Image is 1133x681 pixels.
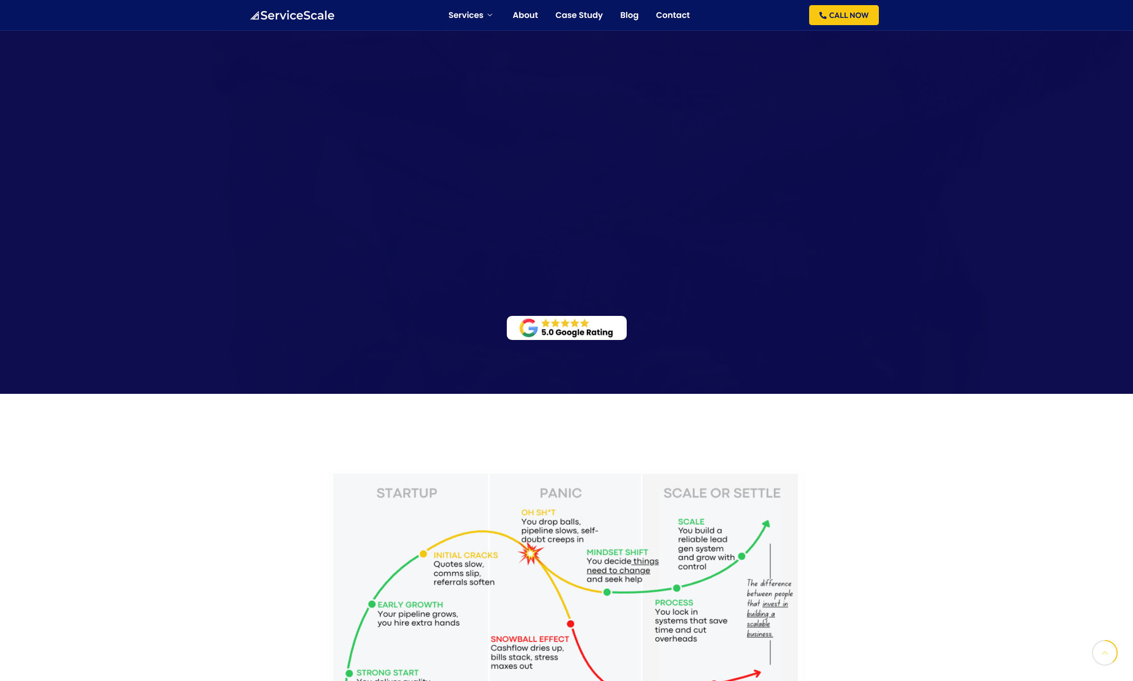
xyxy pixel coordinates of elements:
a: ServiceScale logo representing business automation for tradies [249,10,335,19]
a: Contact [656,11,690,19]
a: Case Study [555,11,603,19]
img: ServiceScale logo representing business automation for tradies [249,10,335,21]
a: Services [448,11,495,19]
a: Blog [620,11,638,19]
a: About [513,11,538,19]
a: CALL NOW [809,5,879,25]
span: CALL NOW [829,11,869,19]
